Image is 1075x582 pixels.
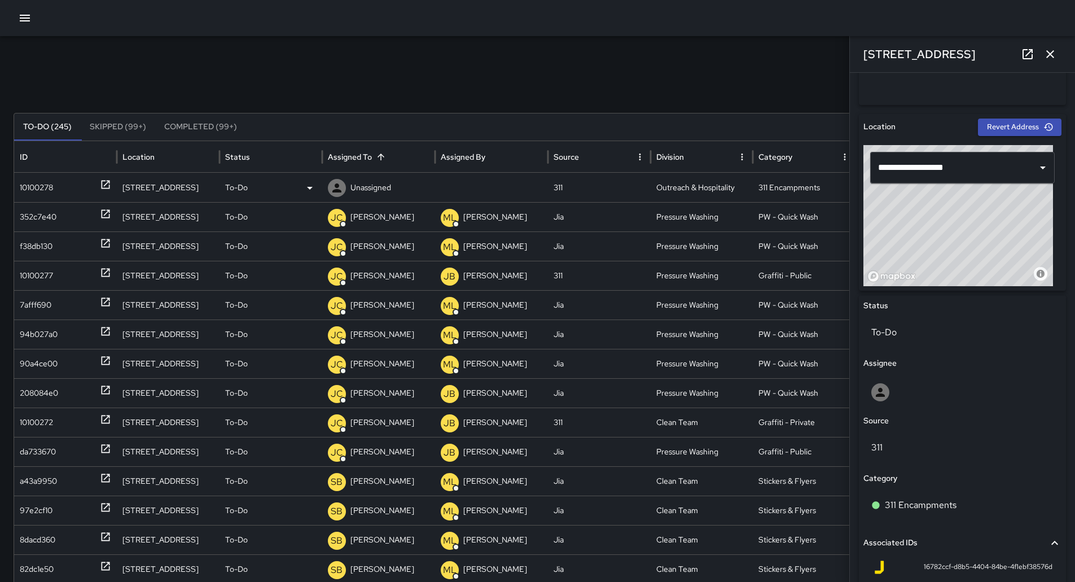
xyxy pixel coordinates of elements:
p: JC [331,240,343,254]
div: 1201 Market Street [117,290,220,320]
div: 311 [548,261,651,290]
div: Pressure Washing [651,231,753,261]
p: To-Do [225,320,248,349]
button: Completed (99+) [155,113,246,141]
p: JC [331,446,343,460]
p: [PERSON_NAME] [350,467,414,496]
p: [PERSON_NAME] [350,320,414,349]
p: To-Do [225,173,248,202]
p: To-Do [225,349,248,378]
p: ML [443,505,457,518]
button: Sort [373,149,389,165]
div: PW - Quick Wash [753,320,855,349]
p: [PERSON_NAME] [350,232,414,261]
div: Graffiti - Private [753,408,855,437]
div: da733670 [20,437,56,466]
p: JC [331,270,343,283]
p: To-Do [225,496,248,525]
button: Category column menu [837,149,853,165]
p: [PERSON_NAME] [350,526,414,554]
div: PW - Quick Wash [753,231,855,261]
div: Location [122,152,155,162]
p: [PERSON_NAME] [463,203,527,231]
div: 10100277 [20,261,53,290]
div: Assigned By [441,152,485,162]
div: Pressure Washing [651,290,753,320]
p: JB [444,417,455,430]
div: Pressure Washing [651,378,753,408]
div: Jia [548,496,651,525]
div: Jia [548,202,651,231]
p: [PERSON_NAME] [350,261,414,290]
div: Jia [548,437,651,466]
p: [PERSON_NAME] [350,349,414,378]
div: 97e2cf10 [20,496,52,525]
div: Jia [548,320,651,349]
div: 25 8th Street [117,349,220,378]
p: [PERSON_NAME] [350,496,414,525]
div: Pressure Washing [651,349,753,378]
div: Clean Team [651,525,753,554]
p: To-Do [225,379,248,408]
button: To-Do (245) [14,113,81,141]
p: [PERSON_NAME] [463,437,527,466]
p: SB [331,534,343,548]
button: Skipped (99+) [81,113,155,141]
div: Jia [548,378,651,408]
p: SB [331,563,343,577]
p: JC [331,358,343,371]
p: JC [331,417,343,430]
p: ML [443,211,457,225]
p: [PERSON_NAME] [463,261,527,290]
div: 311 [548,173,651,202]
div: 8dacd360 [20,526,55,554]
p: To-Do [225,467,248,496]
div: Jia [548,231,651,261]
div: 1218 Market Street [117,320,220,349]
div: Assigned To [328,152,372,162]
p: JC [331,299,343,313]
div: Outreach & Hospitality [651,173,753,202]
p: [PERSON_NAME] [463,320,527,349]
div: 94b027a0 [20,320,58,349]
p: To-Do [225,261,248,290]
p: To-Do [225,526,248,554]
div: Division [656,152,684,162]
p: ML [443,475,457,489]
p: [PERSON_NAME] [463,291,527,320]
p: ML [443,358,457,371]
div: Pressure Washing [651,261,753,290]
p: ML [443,329,457,342]
p: [PERSON_NAME] [463,379,527,408]
p: JB [444,270,455,283]
p: ML [443,240,457,254]
p: JC [331,329,343,342]
div: Jia [548,349,651,378]
div: PW - Quick Wash [753,202,855,231]
div: Pressure Washing [651,320,753,349]
div: 352c7e40 [20,203,56,231]
div: a43a9950 [20,467,57,496]
p: To-Do [225,291,248,320]
div: 311 [548,408,651,437]
div: 7 Grace Street [117,261,220,290]
div: Pressure Washing [651,437,753,466]
p: JB [444,446,455,460]
p: To-Do [225,232,248,261]
p: JC [331,211,343,225]
div: 1475 Mission Street [117,408,220,437]
div: 1098a Market Street [117,231,220,261]
p: [PERSON_NAME] [350,203,414,231]
p: [PERSON_NAME] [350,408,414,437]
div: 10100272 [20,408,53,437]
p: JB [444,387,455,401]
div: 60 6th Street [117,466,220,496]
div: 90a4ce00 [20,349,58,378]
div: Status [225,152,250,162]
div: Category [758,152,792,162]
div: PW - Quick Wash [753,349,855,378]
p: SB [331,505,343,518]
p: ML [443,534,457,548]
p: [PERSON_NAME] [350,291,414,320]
p: [PERSON_NAME] [463,408,527,437]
